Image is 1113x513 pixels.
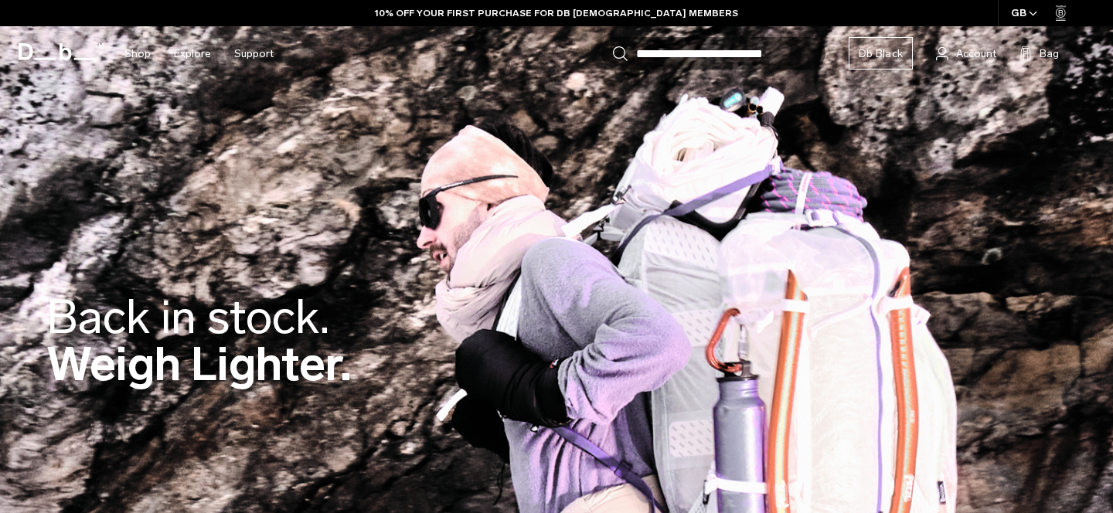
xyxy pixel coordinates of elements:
[375,6,738,20] a: 10% OFF YOUR FIRST PURCHASE FOR DB [DEMOGRAPHIC_DATA] MEMBERS
[1040,46,1059,62] span: Bag
[174,26,211,81] a: Explore
[46,294,352,388] h2: Weigh Lighter.
[956,46,996,62] span: Account
[849,37,913,70] a: Db Black
[1019,44,1059,63] button: Bag
[124,26,151,81] a: Shop
[46,289,329,345] span: Back in stock.
[113,26,285,81] nav: Main Navigation
[234,26,274,81] a: Support
[936,44,996,63] a: Account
